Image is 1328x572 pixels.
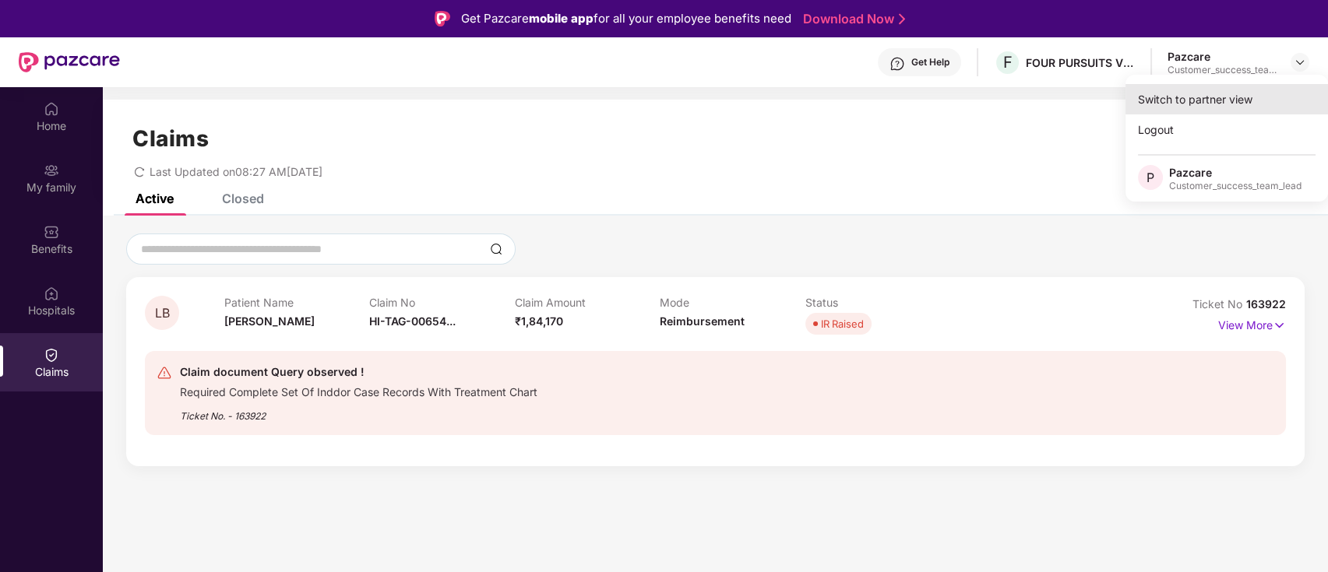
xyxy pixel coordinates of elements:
div: Active [136,191,174,206]
span: Last Updated on 08:27 AM[DATE] [150,165,322,178]
span: ₹1,84,170 [515,314,563,328]
p: View More [1218,313,1286,334]
span: [PERSON_NAME] [224,314,315,328]
span: HI-TAG-00654... [369,314,456,328]
img: svg+xml;base64,PHN2ZyBpZD0iSGVscC0zMngzMiIgeG1sbnM9Imh0dHA6Ly93d3cudzMub3JnLzIwMDAvc3ZnIiB3aWR0aD... [889,56,905,72]
div: Get Help [911,56,949,68]
div: Logout [1125,114,1328,145]
span: Reimbursement [660,314,745,328]
img: svg+xml;base64,PHN2ZyB3aWR0aD0iMjAiIGhlaWdodD0iMjAiIHZpZXdCb3g9IjAgMCAyMCAyMCIgZmlsbD0ibm9uZSIgeG... [44,163,59,178]
div: Switch to partner view [1125,84,1328,114]
p: Status [805,296,951,309]
div: Required Complete Set Of Inddor Case Records With Treatment Chart [180,381,537,399]
img: svg+xml;base64,PHN2ZyBpZD0iQmVuZWZpdHMiIHhtbG5zPSJodHRwOi8vd3d3LnczLm9yZy8yMDAwL3N2ZyIgd2lkdGg9Ij... [44,224,59,240]
span: LB [155,307,170,320]
p: Claim Amount [515,296,660,309]
h1: Claims [132,125,209,152]
div: FOUR PURSUITS VENTURES PRIVATE LIMITED [1026,55,1135,70]
div: IR Raised [821,316,864,332]
div: Pazcare [1168,49,1277,64]
img: svg+xml;base64,PHN2ZyBpZD0iU2VhcmNoLTMyeDMyIiB4bWxucz0iaHR0cDovL3d3dy53My5vcmcvMjAwMC9zdmciIHdpZH... [490,243,502,255]
p: Mode [660,296,805,309]
p: Claim No [369,296,515,309]
div: Claim document Query observed ! [180,363,537,381]
span: Ticket No [1192,297,1246,311]
div: Customer_success_team_lead [1168,64,1277,76]
img: svg+xml;base64,PHN2ZyBpZD0iSG9zcGl0YWxzIiB4bWxucz0iaHR0cDovL3d3dy53My5vcmcvMjAwMC9zdmciIHdpZHRoPS... [44,286,59,301]
span: F [1003,53,1013,72]
img: New Pazcare Logo [19,52,120,72]
a: Download Now [803,11,900,27]
span: P [1147,168,1154,187]
div: Ticket No. - 163922 [180,399,537,423]
strong: mobile app [529,11,594,26]
img: Stroke [899,11,905,27]
img: svg+xml;base64,PHN2ZyB4bWxucz0iaHR0cDovL3d3dy53My5vcmcvMjAwMC9zdmciIHdpZHRoPSIyNCIgaGVpZ2h0PSIyNC... [157,365,172,381]
img: svg+xml;base64,PHN2ZyBpZD0iRHJvcGRvd24tMzJ4MzIiIHhtbG5zPSJodHRwOi8vd3d3LnczLm9yZy8yMDAwL3N2ZyIgd2... [1294,56,1306,68]
span: 163922 [1246,297,1286,311]
div: Customer_success_team_lead [1169,180,1302,192]
img: Logo [435,11,450,26]
div: Closed [222,191,264,206]
img: svg+xml;base64,PHN2ZyBpZD0iSG9tZSIgeG1sbnM9Imh0dHA6Ly93d3cudzMub3JnLzIwMDAvc3ZnIiB3aWR0aD0iMjAiIG... [44,101,59,117]
img: svg+xml;base64,PHN2ZyBpZD0iQ2xhaW0iIHhtbG5zPSJodHRwOi8vd3d3LnczLm9yZy8yMDAwL3N2ZyIgd2lkdGg9IjIwIi... [44,347,59,363]
div: Pazcare [1169,165,1302,180]
div: Get Pazcare for all your employee benefits need [461,9,791,28]
img: svg+xml;base64,PHN2ZyB4bWxucz0iaHR0cDovL3d3dy53My5vcmcvMjAwMC9zdmciIHdpZHRoPSIxNyIgaGVpZ2h0PSIxNy... [1273,317,1286,334]
span: redo [134,165,145,178]
p: Patient Name [224,296,370,309]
